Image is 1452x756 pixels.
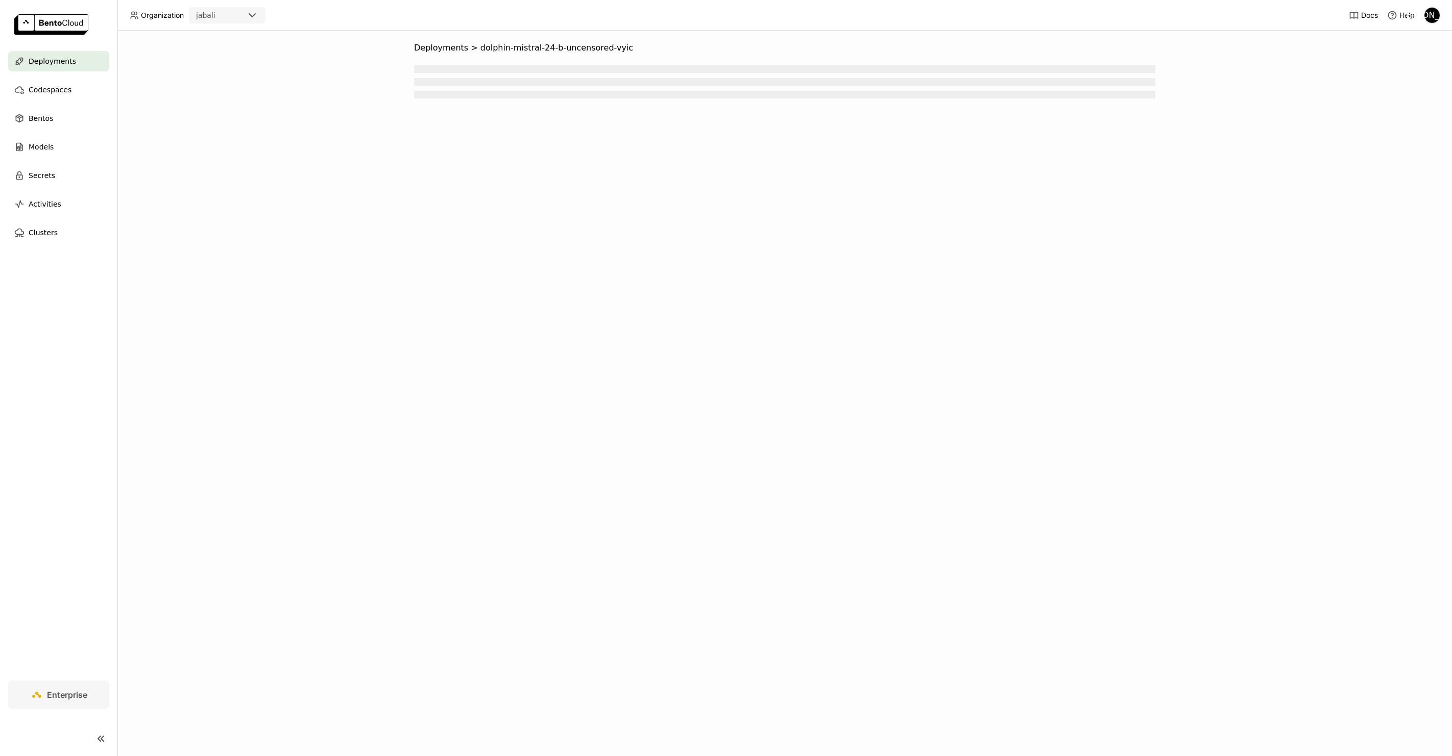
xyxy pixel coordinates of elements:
div: Help [1387,10,1415,20]
a: Deployments [8,51,109,71]
div: [PERSON_NAME] [1424,8,1440,23]
a: Bentos [8,108,109,129]
nav: Breadcrumbs navigation [414,43,1155,53]
span: Activities [29,198,61,210]
img: logo [14,14,88,35]
span: Enterprise [47,690,87,700]
span: Docs [1361,11,1378,20]
div: jabali [196,10,215,20]
span: > [468,43,480,53]
span: Deployments [29,55,76,67]
a: Codespaces [8,80,109,100]
a: Enterprise [8,681,109,709]
a: Docs [1349,10,1378,20]
input: Selected jabali. [216,11,217,21]
span: Codespaces [29,84,71,96]
a: Clusters [8,222,109,243]
a: Models [8,137,109,157]
span: dolphin-mistral-24-b-uncensored-vyic [480,43,633,53]
span: Bentos [29,112,53,124]
span: Deployments [414,43,468,53]
span: Organization [141,11,184,20]
div: Jhonatan Oliveira [1424,7,1440,23]
span: Models [29,141,54,153]
span: Clusters [29,226,58,239]
a: Activities [8,194,109,214]
span: Secrets [29,169,55,182]
a: Secrets [8,165,109,186]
